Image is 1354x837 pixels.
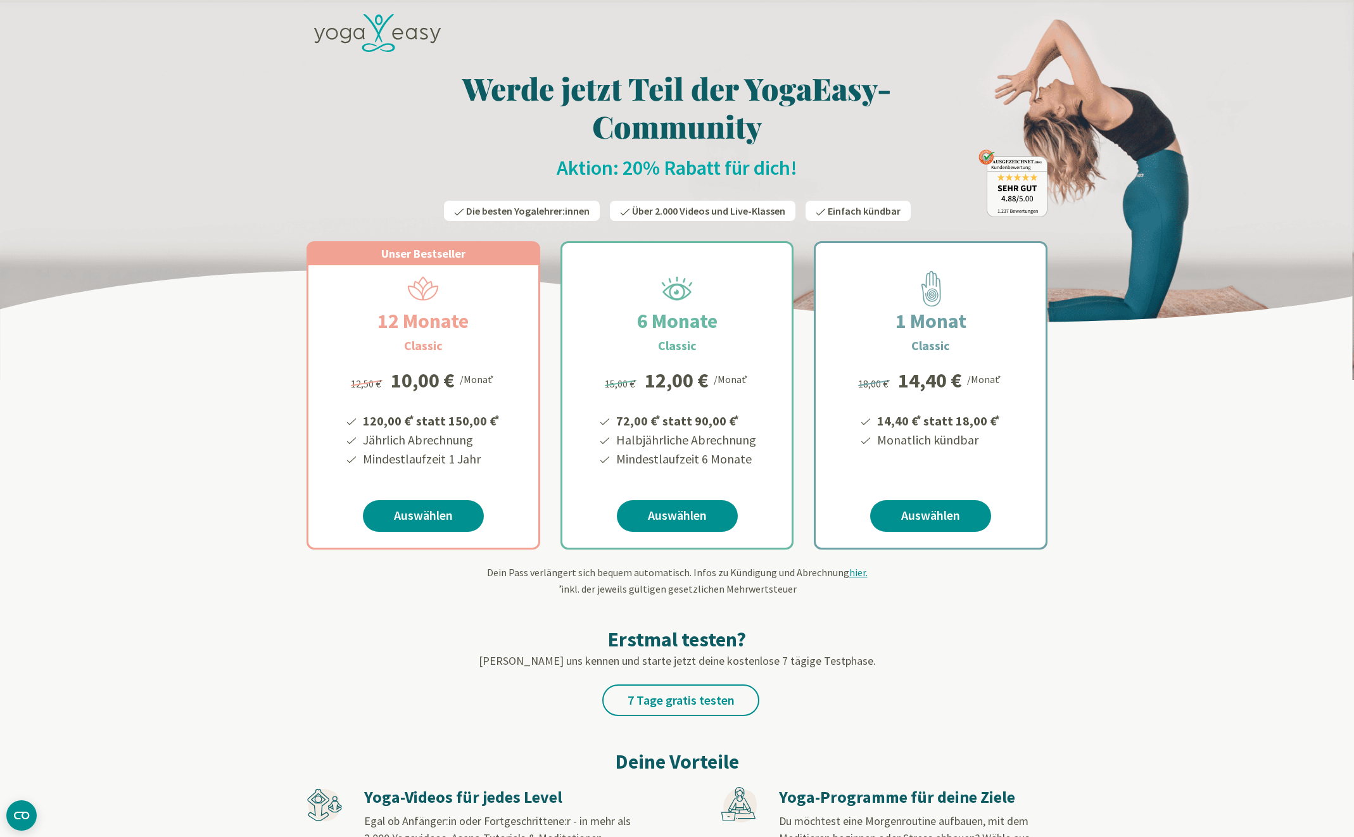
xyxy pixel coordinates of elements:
div: /Monat [714,370,750,387]
h2: Erstmal testen? [307,627,1047,652]
h3: Classic [404,336,443,355]
li: 120,00 € statt 150,00 € [361,409,502,431]
div: Dein Pass verlängert sich bequem automatisch. Infos zu Kündigung und Abrechnung [307,565,1047,596]
a: 7 Tage gratis testen [602,684,759,716]
h3: Yoga-Programme für deine Ziele [779,787,1046,808]
div: /Monat [967,370,1003,387]
li: Mindestlaufzeit 1 Jahr [361,450,502,469]
h3: Yoga-Videos für jedes Level [364,787,631,808]
h2: 6 Monate [607,306,748,336]
h3: Classic [658,336,697,355]
h3: Classic [911,336,950,355]
a: Auswählen [870,500,991,532]
li: 72,00 € statt 90,00 € [614,409,756,431]
p: [PERSON_NAME] uns kennen und starte jetzt deine kostenlose 7 tägige Testphase. [307,652,1047,669]
span: Unser Bestseller [381,246,465,261]
span: hier. [849,566,868,579]
span: 12,50 € [351,377,384,390]
div: 14,40 € [898,370,962,391]
h2: Deine Vorteile [307,746,1047,777]
div: 12,00 € [645,370,709,391]
div: /Monat [460,370,496,387]
span: Einfach kündbar [828,205,901,217]
h2: 1 Monat [865,306,997,336]
span: 18,00 € [858,377,892,390]
h1: Werde jetzt Teil der YogaEasy-Community [307,69,1047,145]
h2: 12 Monate [347,306,499,336]
li: Halbjährliche Abrechnung [614,431,756,450]
a: Auswählen [617,500,738,532]
span: Die besten Yogalehrer:innen [466,205,590,217]
li: 14,40 € statt 18,00 € [875,409,1002,431]
div: 10,00 € [391,370,455,391]
span: inkl. der jeweils gültigen gesetzlichen Mehrwertsteuer [557,582,797,595]
li: Monatlich kündbar [875,431,1002,450]
span: 15,00 € [605,377,638,390]
img: ausgezeichnet_badge.png [978,149,1047,217]
a: Auswählen [363,500,484,532]
span: Über 2.000 Videos und Live-Klassen [632,205,785,217]
h2: Aktion: 20% Rabatt für dich! [307,155,1047,180]
li: Mindestlaufzeit 6 Monate [614,450,756,469]
button: CMP-Widget öffnen [6,800,37,831]
li: Jährlich Abrechnung [361,431,502,450]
